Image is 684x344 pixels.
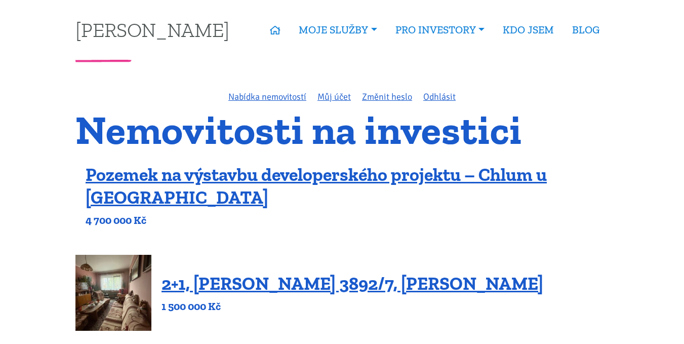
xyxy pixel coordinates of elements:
[86,164,547,208] a: Pozemek na výstavbu developerského projektu – Chlum u [GEOGRAPHIC_DATA]
[162,299,543,314] p: 1 500 000 Kč
[290,18,386,42] a: MOJE SLUŽBY
[228,91,306,102] a: Nabídka nemovitostí
[423,91,456,102] a: Odhlásit
[86,213,609,227] p: 4 700 000 Kč
[75,20,229,40] a: [PERSON_NAME]
[362,91,412,102] a: Změnit heslo
[563,18,609,42] a: BLOG
[162,273,543,294] a: 2+1, [PERSON_NAME] 3892/7, [PERSON_NAME]
[75,113,609,147] h1: Nemovitosti na investici
[317,91,351,102] a: Můj účet
[494,18,563,42] a: KDO JSEM
[386,18,494,42] a: PRO INVESTORY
